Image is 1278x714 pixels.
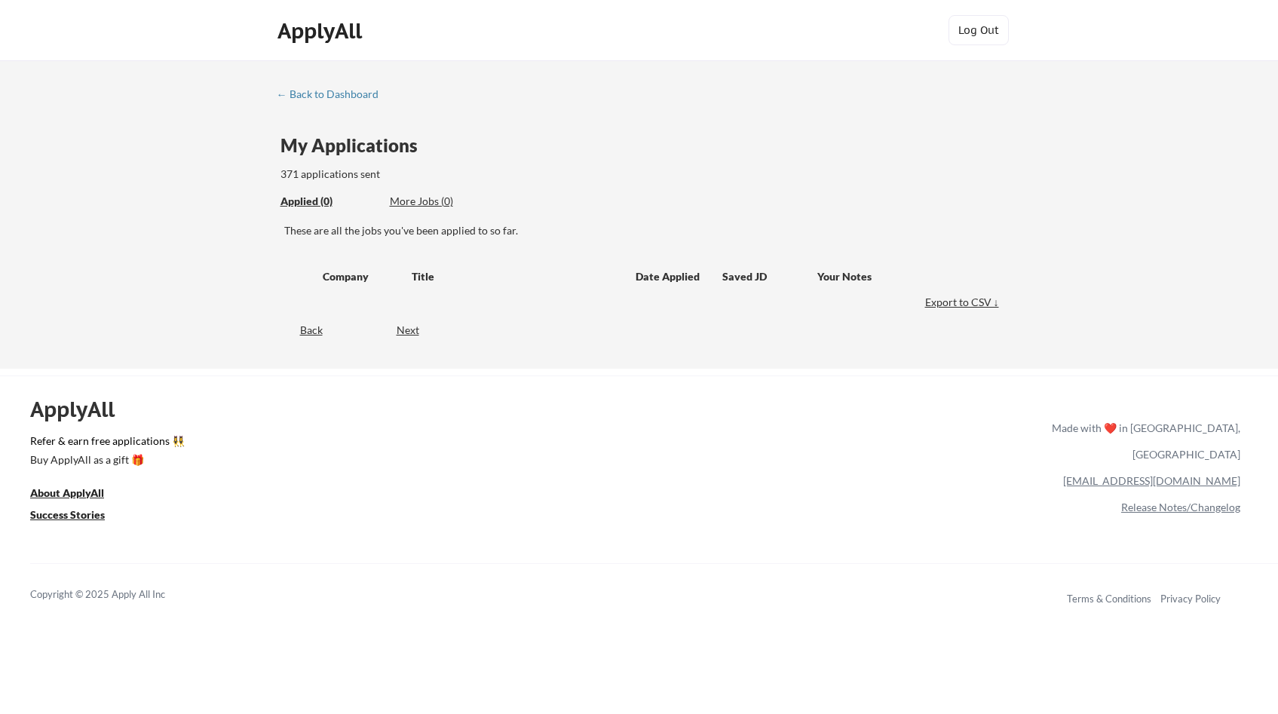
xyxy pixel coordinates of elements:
u: Success Stories [30,508,105,521]
div: My Applications [280,136,430,155]
a: About ApplyAll [30,485,125,504]
a: Refer & earn free applications 👯‍♀️ [30,436,737,452]
u: About ApplyAll [30,486,104,499]
div: Export to CSV ↓ [925,295,1003,310]
div: Back [277,323,323,338]
div: Company [323,269,398,284]
div: Made with ❤️ in [GEOGRAPHIC_DATA], [GEOGRAPHIC_DATA] [1046,415,1240,467]
a: Buy ApplyAll as a gift 🎁 [30,452,181,470]
a: [EMAIL_ADDRESS][DOMAIN_NAME] [1063,474,1240,487]
div: These are all the jobs you've been applied to so far. [280,194,378,210]
div: Your Notes [817,269,989,284]
div: Date Applied [636,269,702,284]
div: Next [397,323,437,338]
div: More Jobs (0) [390,194,501,209]
a: Success Stories [30,507,125,526]
div: Buy ApplyAll as a gift 🎁 [30,455,181,465]
a: Privacy Policy [1160,593,1221,605]
div: Copyright © 2025 Apply All Inc [30,587,204,602]
div: 371 applications sent [280,167,572,182]
div: ApplyAll [277,18,366,44]
div: Saved JD [722,262,817,290]
div: ApplyAll [30,397,132,422]
a: ← Back to Dashboard [277,88,390,103]
div: These are all the jobs you've been applied to so far. [284,223,1003,238]
div: These are job applications we think you'd be a good fit for, but couldn't apply you to automatica... [390,194,501,210]
div: Applied (0) [280,194,378,209]
button: Log Out [949,15,1009,45]
div: Title [412,269,621,284]
a: Terms & Conditions [1067,593,1151,605]
div: ← Back to Dashboard [277,89,390,100]
a: Release Notes/Changelog [1121,501,1240,513]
